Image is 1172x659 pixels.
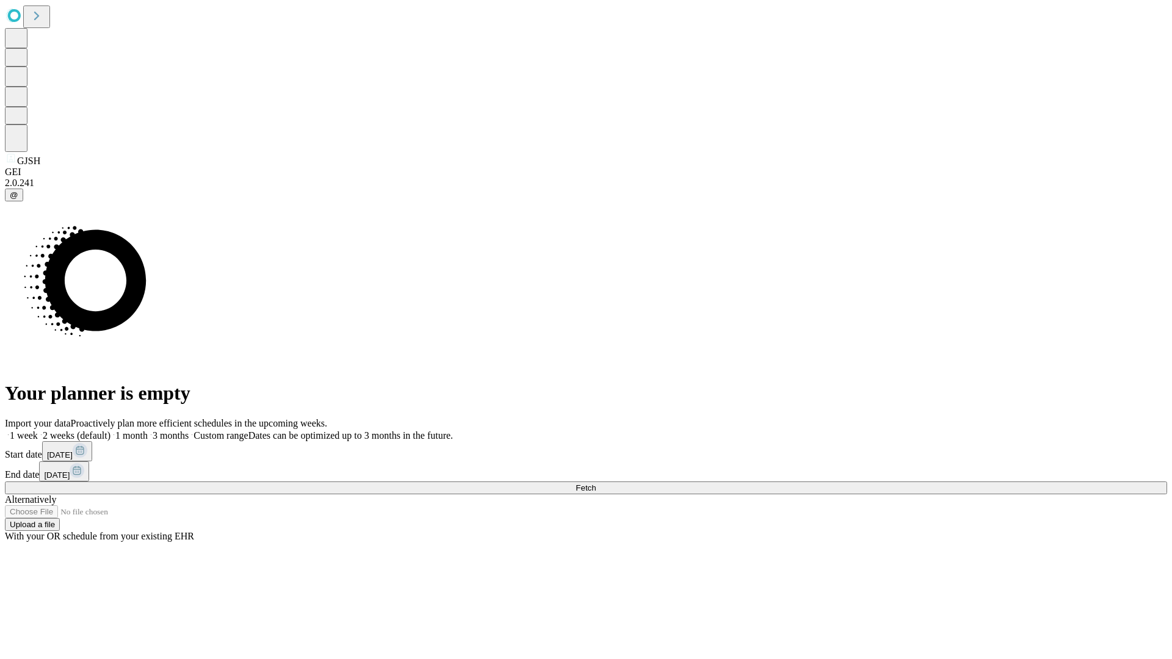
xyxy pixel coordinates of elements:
span: Custom range [194,430,248,441]
span: GJSH [17,156,40,166]
span: With your OR schedule from your existing EHR [5,531,194,541]
span: @ [10,190,18,200]
button: Upload a file [5,518,60,531]
span: Fetch [576,483,596,492]
button: [DATE] [39,461,89,481]
button: @ [5,189,23,201]
span: 2 weeks (default) [43,430,110,441]
span: Alternatively [5,494,56,505]
span: 1 month [115,430,148,441]
h1: Your planner is empty [5,382,1167,405]
span: Import your data [5,418,71,428]
div: GEI [5,167,1167,178]
div: 2.0.241 [5,178,1167,189]
span: 3 months [153,430,189,441]
span: Proactively plan more efficient schedules in the upcoming weeks. [71,418,327,428]
span: [DATE] [44,470,70,480]
div: Start date [5,441,1167,461]
div: End date [5,461,1167,481]
button: Fetch [5,481,1167,494]
span: 1 week [10,430,38,441]
button: [DATE] [42,441,92,461]
span: [DATE] [47,450,73,459]
span: Dates can be optimized up to 3 months in the future. [248,430,453,441]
